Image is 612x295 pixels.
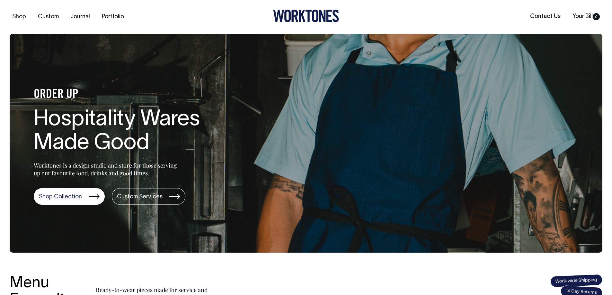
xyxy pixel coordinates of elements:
[112,188,185,205] a: Custom Services
[593,13,600,20] span: 0
[34,161,180,177] p: Worktones is a design studio and store for those serving up our favourite food, drinks and good t...
[34,88,239,101] h4: ORDER UP
[528,11,563,22] a: Contact Us
[550,274,602,287] span: Worldwide Shipping
[34,188,105,205] a: Shop Collection
[10,12,29,22] a: Shop
[34,108,239,156] h1: Hospitality Wares Made Good
[35,12,61,22] a: Custom
[68,12,93,22] a: Journal
[99,12,127,22] a: Portfolio
[570,11,602,22] a: Your Bill0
